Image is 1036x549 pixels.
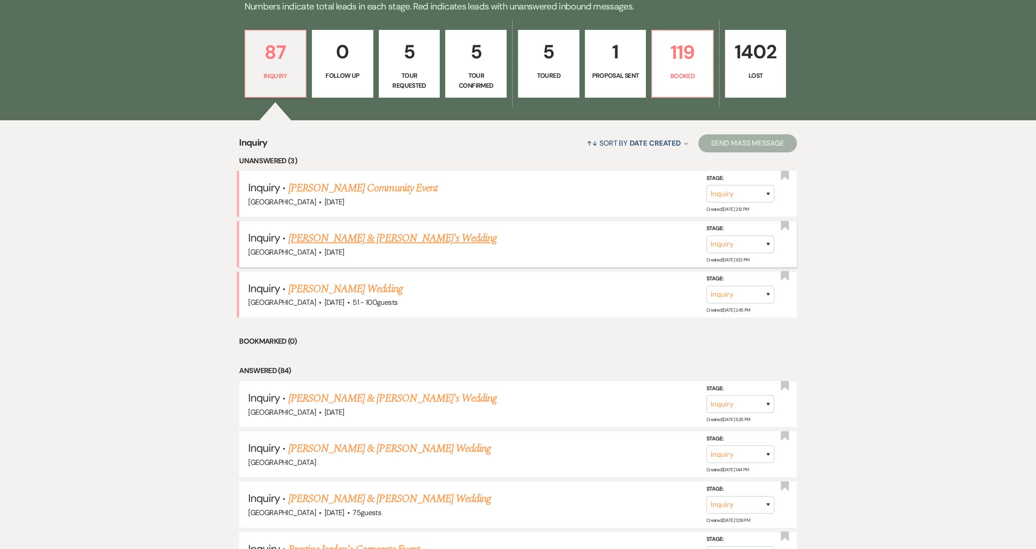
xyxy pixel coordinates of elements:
[731,37,781,67] p: 1402
[451,37,501,67] p: 5
[325,508,344,517] span: [DATE]
[706,416,750,422] span: Created: [DATE] 5:35 PM
[706,484,774,494] label: Stage:
[288,281,403,297] a: [PERSON_NAME] Wedding
[706,517,750,523] span: Created: [DATE] 12:18 PM
[248,407,316,417] span: [GEOGRAPHIC_DATA]
[248,197,316,207] span: [GEOGRAPHIC_DATA]
[288,390,497,407] a: [PERSON_NAME] & [PERSON_NAME]'s Wedding
[518,30,579,98] a: 5Toured
[524,71,574,80] p: Toured
[239,336,797,347] li: Bookmarked (0)
[706,274,774,284] label: Stage:
[587,138,598,148] span: ↑↓
[248,281,280,295] span: Inquiry
[245,30,307,98] a: 87Inquiry
[706,307,750,313] span: Created: [DATE] 2:45 PM
[248,458,316,467] span: [GEOGRAPHIC_DATA]
[706,256,749,262] span: Created: [DATE] 1:02 PM
[451,71,501,91] p: Tour Confirmed
[630,138,681,148] span: Date Created
[288,491,491,507] a: [PERSON_NAME] & [PERSON_NAME] Wedding
[248,298,316,307] span: [GEOGRAPHIC_DATA]
[379,30,440,98] a: 5Tour Requested
[706,224,774,234] label: Stage:
[312,30,373,98] a: 0Follow Up
[706,383,774,393] label: Stage:
[325,298,344,307] span: [DATE]
[248,491,280,505] span: Inquiry
[248,391,280,405] span: Inquiry
[706,206,749,212] span: Created: [DATE] 2:13 PM
[288,230,497,246] a: [PERSON_NAME] & [PERSON_NAME]'s Wedding
[251,37,301,67] p: 87
[706,467,749,473] span: Created: [DATE] 1:44 PM
[706,434,774,444] label: Stage:
[583,131,692,155] button: Sort By Date Created
[445,30,507,98] a: 5Tour Confirmed
[248,441,280,455] span: Inquiry
[585,30,646,98] a: 1Proposal Sent
[239,155,797,167] li: Unanswered (3)
[239,365,797,377] li: Answered (84)
[248,231,280,245] span: Inquiry
[651,30,714,98] a: 119Booked
[239,136,268,155] span: Inquiry
[658,71,707,81] p: Booked
[385,37,434,67] p: 5
[251,71,301,81] p: Inquiry
[318,37,367,67] p: 0
[325,247,344,257] span: [DATE]
[248,180,280,194] span: Inquiry
[591,37,640,67] p: 1
[385,71,434,91] p: Tour Requested
[353,298,397,307] span: 51 - 100 guests
[725,30,786,98] a: 1402Lost
[698,134,797,152] button: Send Mass Message
[706,174,774,184] label: Stage:
[658,37,707,67] p: 119
[288,440,491,457] a: [PERSON_NAME] & [PERSON_NAME] Wedding
[248,508,316,517] span: [GEOGRAPHIC_DATA]
[325,407,344,417] span: [DATE]
[524,37,574,67] p: 5
[353,508,381,517] span: 75 guests
[706,535,774,544] label: Stage:
[591,71,640,80] p: Proposal Sent
[248,247,316,257] span: [GEOGRAPHIC_DATA]
[325,197,344,207] span: [DATE]
[288,180,438,196] a: [PERSON_NAME] Community Event
[731,71,781,80] p: Lost
[318,71,367,80] p: Follow Up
